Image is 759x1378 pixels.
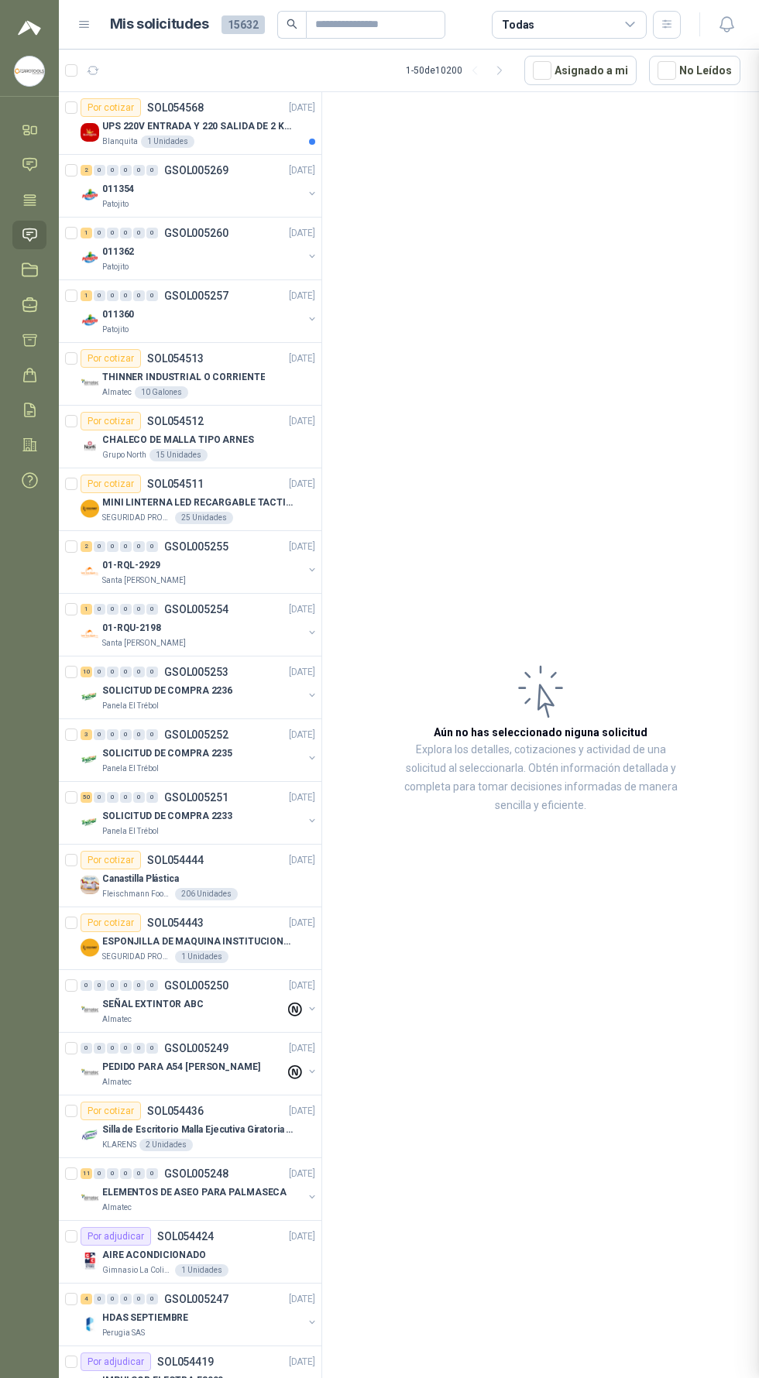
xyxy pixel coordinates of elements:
span: 15632 [222,15,265,34]
img: Company Logo [15,57,44,86]
h1: Mis solicitudes [110,13,209,36]
div: Todas [502,16,534,33]
span: search [287,19,297,29]
img: Logo peakr [18,19,41,37]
